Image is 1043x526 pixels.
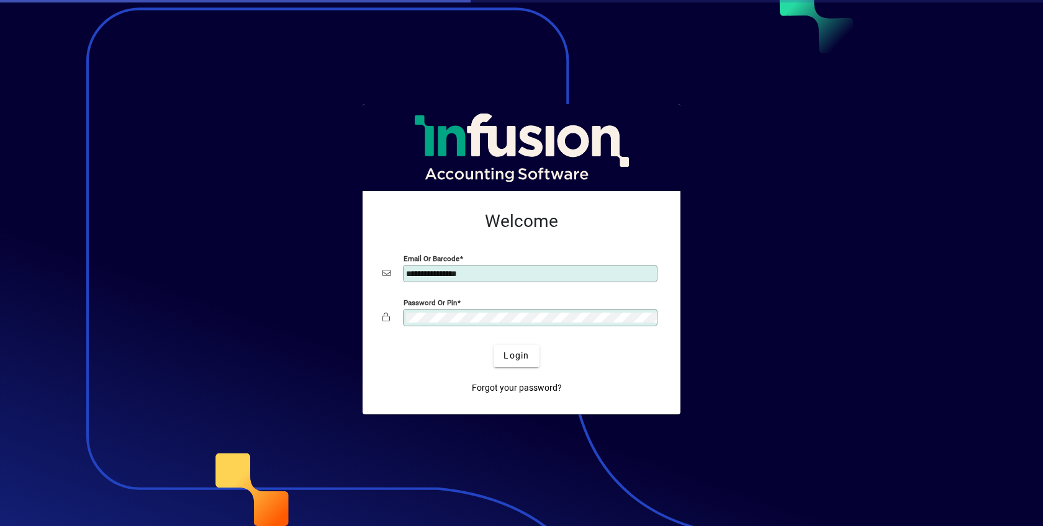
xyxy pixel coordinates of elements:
a: Forgot your password? [467,377,567,399]
span: Forgot your password? [472,381,562,394]
mat-label: Email or Barcode [404,254,459,262]
span: Login [503,349,529,362]
button: Login [494,345,539,367]
h2: Welcome [382,211,661,232]
mat-label: Password or Pin [404,298,457,306]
